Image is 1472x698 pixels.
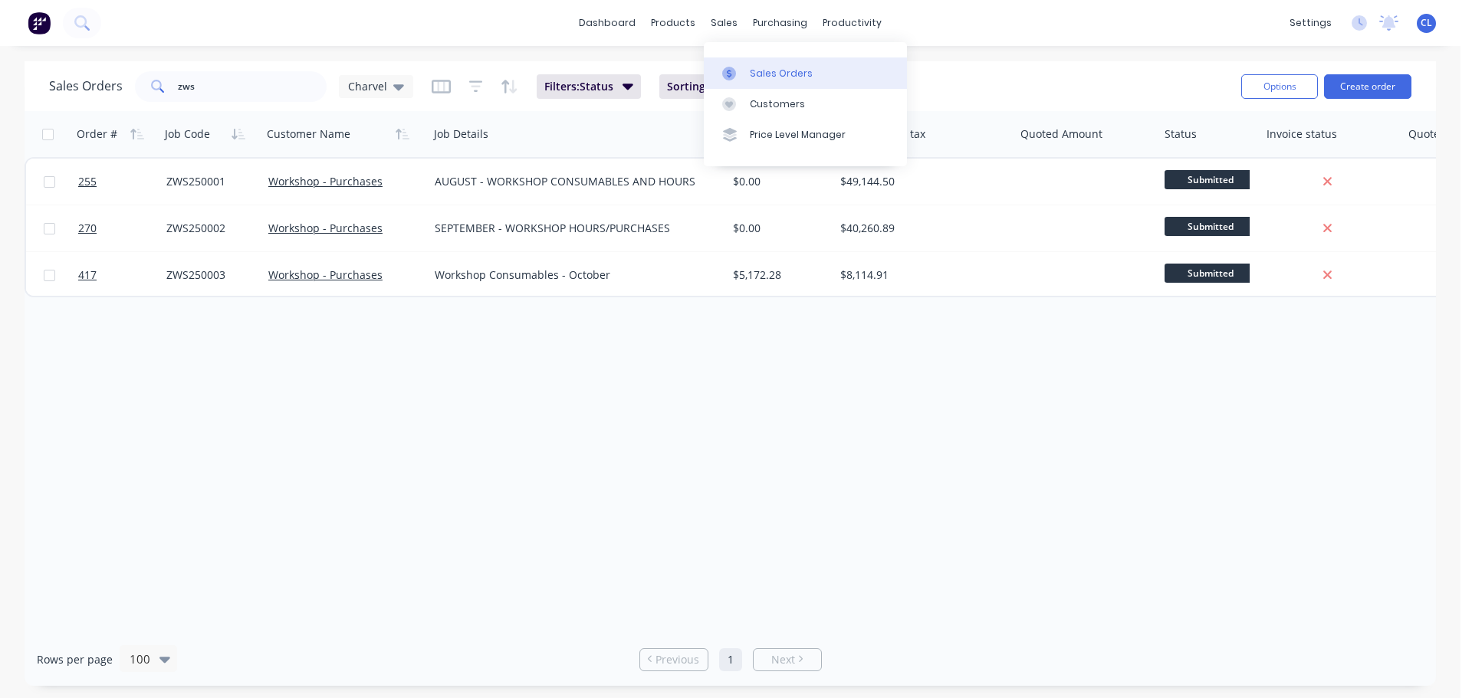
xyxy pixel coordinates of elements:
span: Filters: Status [544,79,613,94]
span: 270 [78,221,97,236]
a: Workshop - Purchases [268,221,383,235]
a: dashboard [571,11,643,34]
a: Price Level Manager [704,120,907,150]
a: Customers [704,89,907,120]
div: Customers [750,97,805,111]
div: $49,144.50 [840,174,1000,189]
input: Search... [178,71,327,102]
a: Page 1 is your current page [719,648,742,671]
div: $40,260.89 [840,221,1000,236]
a: 270 [78,205,166,251]
a: Workshop - Purchases [268,174,383,188]
span: Submitted [1165,217,1257,236]
span: Rows per page [37,652,113,667]
div: Job Code [165,126,210,142]
button: Sorting:Customer Name, Order #, Job Code [659,74,851,99]
button: Filters:Status [537,74,641,99]
div: Workshop Consumables - October [435,267,706,283]
div: products [643,11,703,34]
div: ZWS250001 [166,174,251,189]
div: Customer Name [267,126,350,142]
a: 417 [78,252,166,298]
a: Workshop - Purchases [268,267,383,282]
div: Status [1165,126,1197,142]
div: settings [1282,11,1339,34]
div: Sales Orders [750,67,813,80]
span: CL [1421,16,1432,30]
a: Sales Orders [704,57,907,88]
div: Price Level Manager [750,128,846,142]
button: Create order [1324,74,1411,99]
div: SEPTEMBER - WORKSHOP HOURS/PURCHASES [435,221,706,236]
div: Invoice status [1267,126,1337,142]
div: $8,114.91 [840,267,1000,283]
span: Charvel [348,78,387,94]
button: Options [1241,74,1318,99]
img: Factory [28,11,51,34]
div: Job Details [434,126,488,142]
div: Order # [77,126,117,142]
div: ZWS250002 [166,221,251,236]
div: productivity [815,11,889,34]
a: Next page [754,652,821,667]
span: Next [771,652,795,667]
a: Previous page [640,652,708,667]
ul: Pagination [633,648,828,671]
a: 255 [78,159,166,205]
div: $5,172.28 [733,267,823,283]
div: AUGUST - WORKSHOP CONSUMABLES AND HOURS [435,174,706,189]
div: Quoted Amount [1020,126,1102,142]
div: ZWS250003 [166,267,251,283]
span: Submitted [1165,264,1257,283]
span: 417 [78,267,97,283]
h1: Sales Orders [49,79,123,93]
span: Submitted [1165,170,1257,189]
span: Sorting: Customer Name, Order #, Job Code [667,79,823,94]
div: purchasing [745,11,815,34]
span: Previous [655,652,699,667]
div: sales [703,11,745,34]
div: $0.00 [733,221,823,236]
span: 255 [78,174,97,189]
div: $0.00 [733,174,823,189]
